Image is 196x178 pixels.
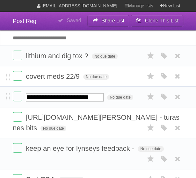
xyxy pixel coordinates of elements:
[144,51,156,61] label: Star task
[92,53,118,59] span: No due date
[26,144,136,152] span: keep an eye for lynseys feedback -
[40,125,66,131] span: No due date
[26,52,90,60] span: lithium and dig tox ?
[83,74,109,80] span: No due date
[144,123,156,133] label: Star task
[13,143,22,153] label: Done
[67,18,81,23] b: Saved
[13,113,179,132] span: [URL][DOMAIN_NAME][PERSON_NAME] - turas nes bits
[138,146,163,152] span: No due date
[87,15,129,27] button: Share List
[144,92,156,102] label: Star task
[131,15,183,27] button: Clone This List
[13,51,22,60] label: Done
[13,18,36,24] span: Post Reg
[13,112,22,122] label: Done
[107,94,133,100] span: No due date
[101,18,124,23] b: Share List
[145,18,178,23] b: Clone This List
[144,71,156,82] label: Star task
[26,72,81,80] span: covert meds 22/9
[13,92,22,101] label: Done
[144,154,156,164] label: Star task
[13,71,22,81] label: Done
